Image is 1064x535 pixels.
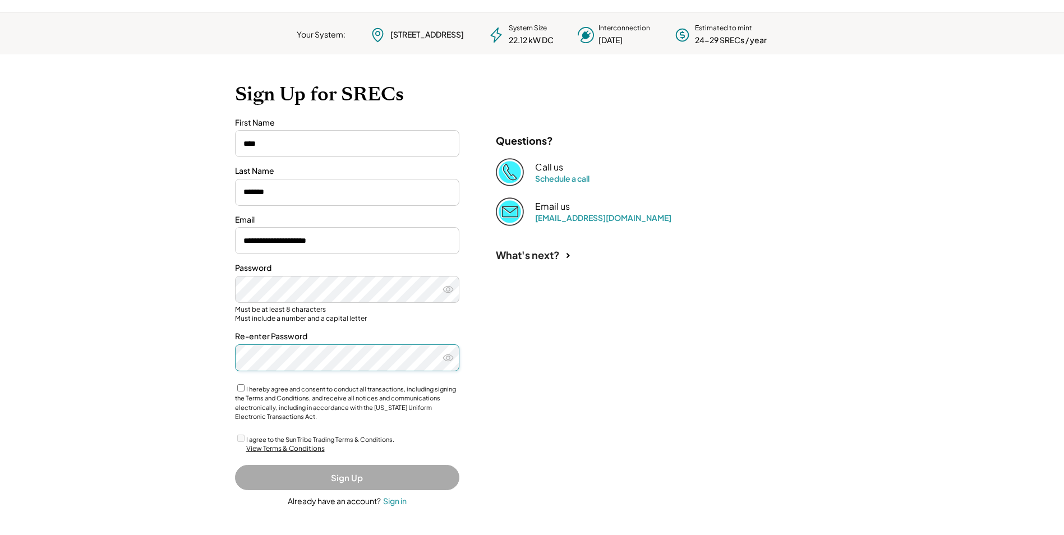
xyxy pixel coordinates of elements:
div: Estimated to mint [695,24,752,33]
div: [STREET_ADDRESS] [390,29,464,40]
a: Schedule a call [535,173,589,183]
div: Re-enter Password [235,331,459,342]
div: Questions? [496,134,553,147]
div: Already have an account? [288,496,381,507]
button: Sign Up [235,465,459,490]
div: System Size [509,24,547,33]
div: What's next? [496,248,560,261]
div: Sign in [383,496,407,506]
h1: Sign Up for SRECs [235,82,830,106]
div: Your System: [297,29,346,40]
div: Password [235,262,459,274]
div: Interconnection [598,24,650,33]
div: 24-29 SRECs / year [695,35,767,46]
div: Last Name [235,165,459,177]
div: [DATE] [598,35,623,46]
div: Email [235,214,459,225]
label: I agree to the Sun Tribe Trading Terms & Conditions. [246,436,394,443]
div: View Terms & Conditions [246,444,325,454]
img: Email%202%403x.png [496,197,524,225]
a: [EMAIL_ADDRESS][DOMAIN_NAME] [535,213,671,223]
div: Call us [535,162,563,173]
div: Must be at least 8 characters Must include a number and a capital letter [235,305,459,322]
div: First Name [235,117,459,128]
div: 22.12 kW DC [509,35,554,46]
label: I hereby agree and consent to conduct all transactions, including signing the Terms and Condition... [235,385,456,421]
div: Email us [535,201,570,213]
img: Phone%20copy%403x.png [496,158,524,186]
